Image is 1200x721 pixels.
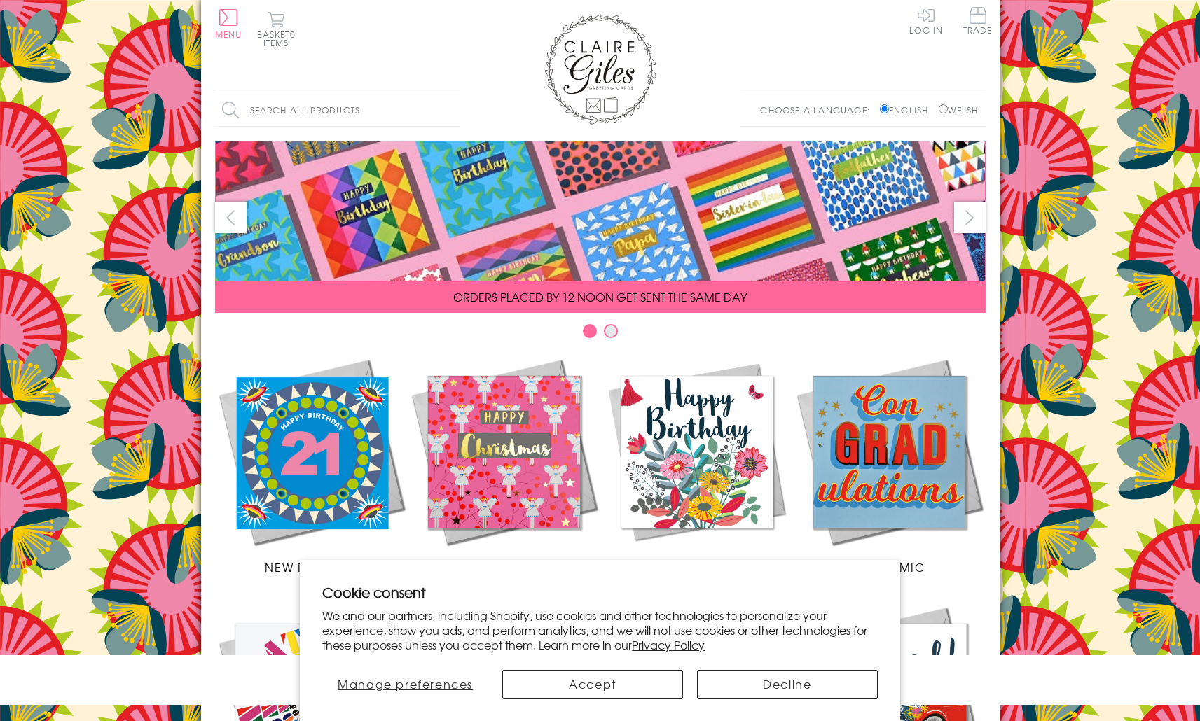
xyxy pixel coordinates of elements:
a: Birthdays [600,356,793,575]
p: Choose a language: [760,104,877,116]
button: next [954,202,986,233]
button: Carousel Page 2 [604,324,618,338]
button: Carousel Page 1 (Current Slide) [583,324,597,338]
span: Christmas [468,559,539,575]
span: Manage preferences [338,675,473,692]
button: Decline [697,670,878,699]
span: Menu [215,28,242,41]
span: ORDERS PLACED BY 12 NOON GET SENT THE SAME DAY [453,288,747,305]
span: Birthdays [663,559,730,575]
label: English [880,104,935,116]
input: Search all products [215,94,460,126]
button: Accept [502,670,683,699]
a: Christmas [408,356,600,575]
a: Trade [963,7,993,37]
label: Welsh [939,104,979,116]
img: Claire Giles Greetings Cards [544,14,656,125]
span: New Releases [265,559,357,575]
button: Manage preferences [322,670,488,699]
a: Privacy Policy [632,636,705,653]
input: Welsh [939,104,948,113]
input: English [880,104,889,113]
input: Search [446,94,460,126]
div: Carousel Pagination [215,323,986,345]
span: 0 items [263,28,296,49]
button: Menu [215,9,242,38]
button: prev [215,202,247,233]
span: Academic [853,559,925,575]
a: Academic [793,356,986,575]
h2: Cookie consent [322,582,878,602]
button: Basket0 items [257,11,296,47]
p: We and our partners, including Shopify, use cookies and other technologies to personalize your ex... [322,608,878,652]
a: Log In [909,7,943,34]
span: Trade [963,7,993,34]
a: New Releases [215,356,408,575]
